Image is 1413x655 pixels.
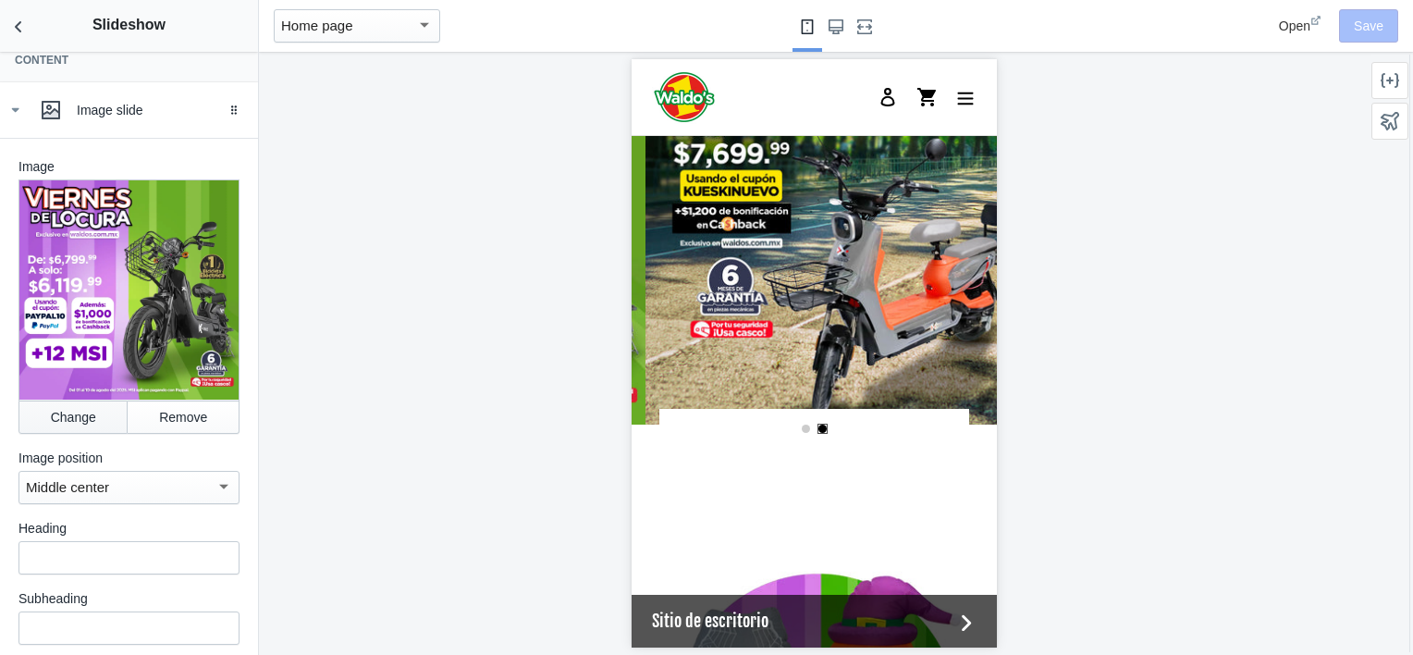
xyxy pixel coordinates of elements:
[18,519,240,538] label: Heading
[187,365,196,375] a: Select slide 2
[20,6,85,70] img: image
[1279,19,1310,33] span: Open
[20,550,321,575] span: Sitio de escritorio
[26,479,109,495] mat-select-trigger: Middle center
[314,19,353,56] button: Menú
[281,18,353,33] mat-select-trigger: Home page
[128,401,240,434] button: Remove
[18,449,240,467] label: Image position
[15,53,243,68] h3: Content
[18,589,240,608] label: Subheading
[18,401,128,434] button: Change
[77,101,244,119] div: Image slide
[170,365,179,375] a: Select slide 1
[18,157,240,176] label: Image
